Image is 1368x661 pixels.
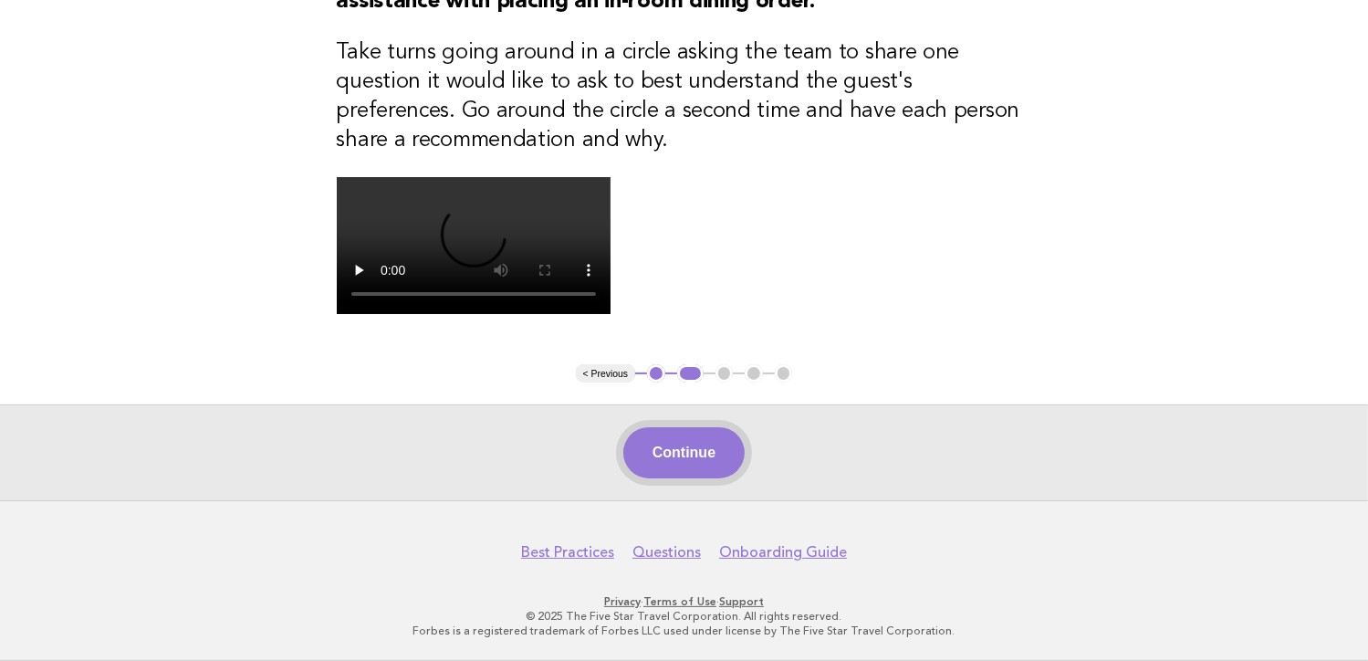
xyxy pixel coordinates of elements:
[719,595,764,608] a: Support
[521,543,614,561] a: Best Practices
[126,594,1243,609] p: · ·
[623,427,745,478] button: Continue
[643,595,716,608] a: Terms of Use
[576,364,635,383] button: < Previous
[126,609,1243,624] p: © 2025 The Five Star Travel Corporation. All rights reserved.
[632,543,701,561] a: Questions
[677,364,704,383] button: 2
[647,364,665,383] button: 1
[604,595,641,608] a: Privacy
[719,543,847,561] a: Onboarding Guide
[337,38,1032,155] h3: Take turns going around in a circle asking the team to share one question it would like to ask to...
[126,624,1243,638] p: Forbes is a registered trademark of Forbes LLC used under license by The Five Star Travel Corpora...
